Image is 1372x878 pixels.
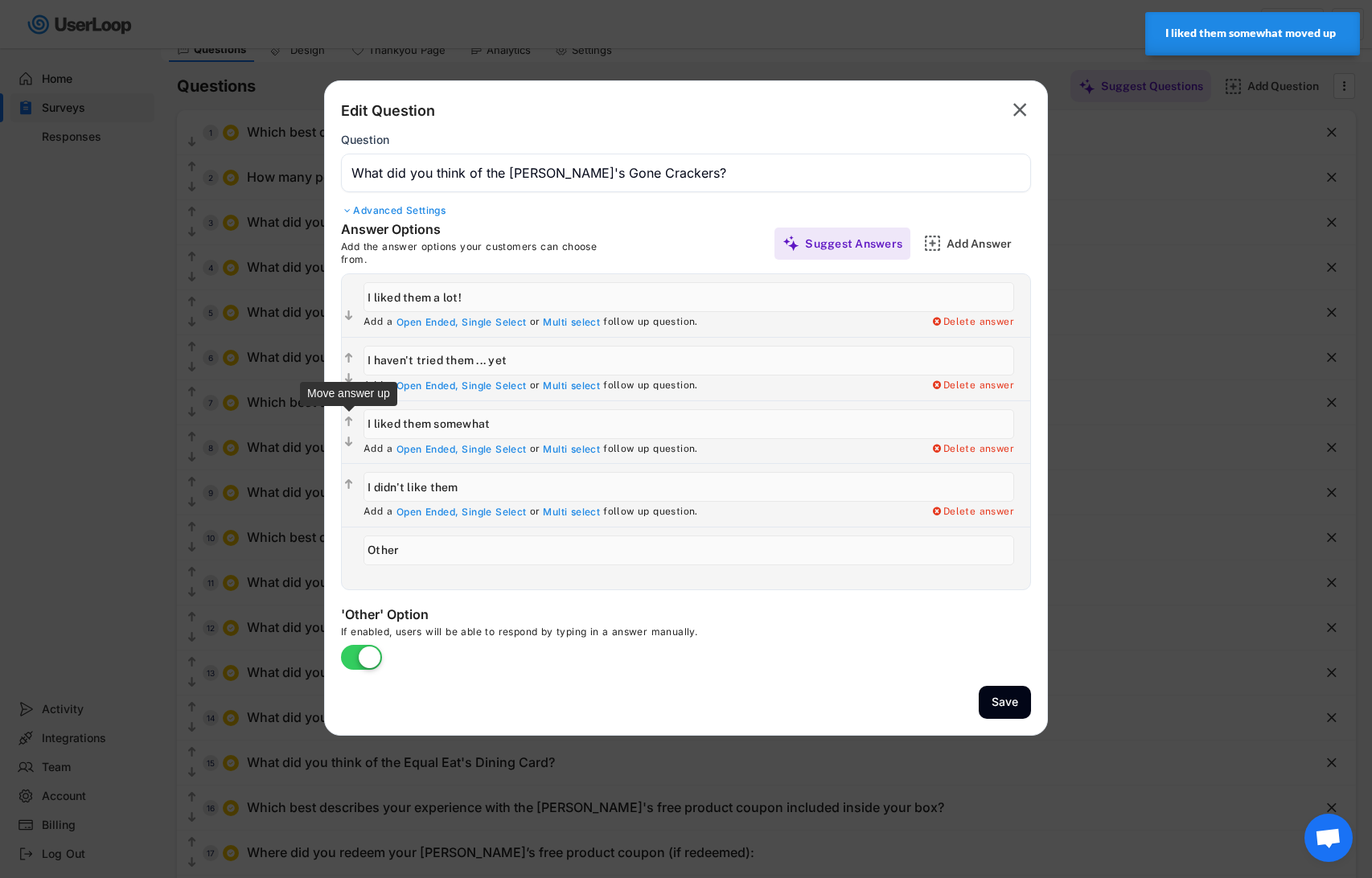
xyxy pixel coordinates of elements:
div: Advanced Settings [341,204,1031,217]
div: Add Answer [947,236,1027,251]
div: 'Other' Option [341,606,663,626]
div: or [530,506,540,519]
div: If enabled, users will be able to respond by typing in a answer manually. [341,626,824,645]
div: Add a [364,506,392,519]
div: Suggest Answers [805,236,902,251]
input: I liked them somewhat [364,409,1014,439]
div: follow up question. [603,506,698,519]
button:  [342,434,355,450]
button: Save [979,686,1031,719]
strong: I liked them somewhat moved up [1165,27,1336,39]
button:  [342,351,355,367]
div: follow up question. [603,316,698,329]
div: Delete answer [930,316,1014,329]
input: Other [364,535,1014,565]
div: Open Ended, [396,506,458,519]
img: AddMajor.svg [924,235,941,252]
input: I liked them a lot! [364,282,1014,312]
div: Add the answer options your customers can choose from. [341,240,622,265]
div: Delete answer [930,506,1014,519]
div: Add a [364,443,392,456]
div: Single Select [462,506,526,519]
div: Multi select [543,443,600,456]
div: or [530,380,540,392]
button:  [342,308,355,324]
text:  [345,371,353,385]
text:  [345,478,353,492]
div: Open Ended, [396,443,458,456]
div: Single Select [462,443,526,456]
div: Single Select [462,316,526,329]
button:  [342,477,355,493]
text:  [345,309,353,322]
button:  [342,414,355,430]
div: Answer Options [341,221,582,240]
div: Multi select [543,506,600,519]
button:  [342,371,355,387]
div: Delete answer [930,443,1014,456]
input: I didn't like them [364,472,1014,502]
div: follow up question. [603,380,698,392]
button:  [1008,97,1031,123]
input: Type your question here... [341,154,1031,192]
div: Single Select [462,380,526,392]
div: Question [341,133,389,147]
input: I haven't tried them ... yet [364,346,1014,375]
div: Add a [364,316,392,329]
div: Edit Question [341,101,435,121]
div: Delete answer [930,380,1014,392]
div: Open Ended, [396,380,458,392]
div: Open Ended, [396,316,458,329]
div: or [530,316,540,329]
img: MagicMajor%20%28Purple%29.svg [783,235,799,252]
text:  [345,415,353,429]
div: or [530,443,540,456]
div: Multi select [543,316,600,329]
div: Multi select [543,380,600,392]
text:  [1013,98,1027,121]
text:  [345,435,353,449]
div: Open chat [1304,814,1353,862]
div: Add a [364,380,392,392]
div: follow up question. [603,443,698,456]
text:  [345,351,353,365]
